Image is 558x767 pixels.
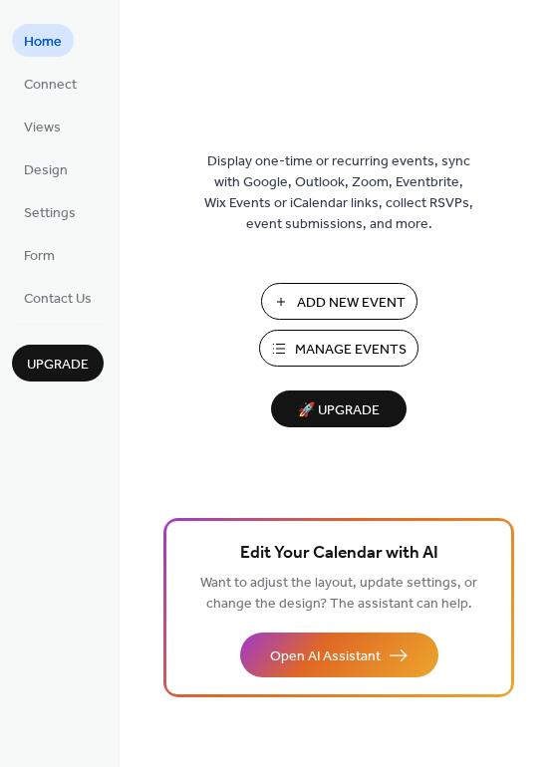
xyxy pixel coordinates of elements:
[12,238,67,271] a: Form
[283,397,395,424] span: 🚀 Upgrade
[240,540,438,568] span: Edit Your Calendar with AI
[24,32,62,53] span: Home
[27,355,89,376] span: Upgrade
[204,151,473,235] span: Display one-time or recurring events, sync with Google, Outlook, Zoom, Eventbrite, Wix Events or ...
[24,246,55,267] span: Form
[24,203,76,224] span: Settings
[240,633,438,677] button: Open AI Assistant
[270,646,381,667] span: Open AI Assistant
[24,118,61,138] span: Views
[12,345,104,382] button: Upgrade
[12,195,88,228] a: Settings
[12,24,74,57] a: Home
[12,67,89,100] a: Connect
[200,570,477,618] span: Want to adjust the layout, update settings, or change the design? The assistant can help.
[12,110,73,142] a: Views
[295,340,407,361] span: Manage Events
[12,281,104,314] a: Contact Us
[12,152,80,185] a: Design
[271,390,407,427] button: 🚀 Upgrade
[24,160,68,181] span: Design
[261,283,418,320] button: Add New Event
[297,293,406,314] span: Add New Event
[24,75,77,96] span: Connect
[259,330,418,367] button: Manage Events
[24,289,92,310] span: Contact Us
